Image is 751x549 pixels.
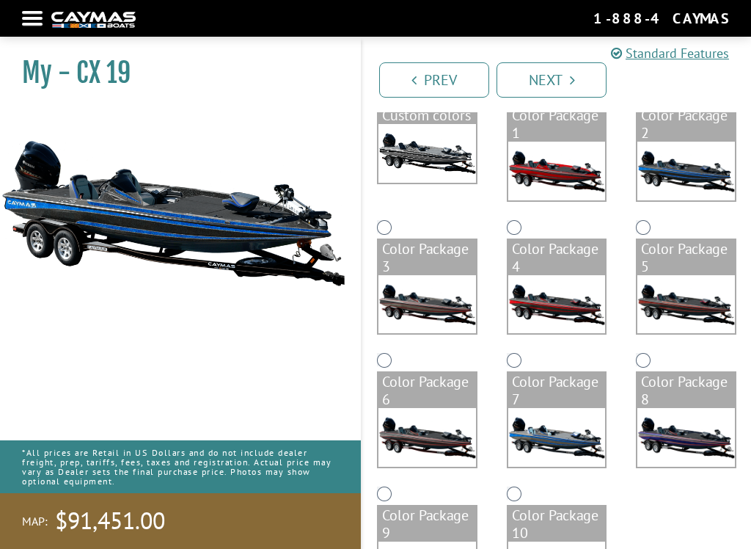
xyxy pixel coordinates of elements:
div: Color Package 10 [508,506,606,542]
div: Color Package 8 [637,373,735,408]
img: color_package_308.png [508,408,606,467]
div: 1-888-4CAYMAS [593,9,729,28]
span: MAP: [22,514,48,529]
p: *All prices are Retail in US Dollars and do not include dealer freight, prep, tariffs, fees, taxe... [22,440,339,494]
img: color_package_302.png [508,142,606,200]
div: Color Package 6 [378,373,476,408]
a: Prev [379,62,489,98]
div: Color Package 7 [508,373,606,408]
a: Next [497,62,607,98]
img: color_package_307.png [378,408,476,467]
div: Color Package 4 [508,240,606,275]
img: color_package_303.png [637,142,735,200]
ul: Pagination [375,60,751,98]
a: Standard Features [611,43,729,63]
img: color_package_304.png [378,275,476,334]
div: Color Package 1 [508,106,606,142]
img: color_package_306.png [637,275,735,334]
div: Custom colors [378,106,476,124]
div: Color Package 5 [637,240,735,275]
img: color_package_305.png [508,275,606,334]
img: cx-Base-Layer.png [378,124,476,183]
span: $91,451.00 [55,506,165,537]
h1: My - CX 19 [22,57,324,90]
img: white-logo-c9c8dbefe5ff5ceceb0f0178aa75bf4bb51f6bca0971e226c86eb53dfe498488.png [51,12,136,27]
img: color_package_309.png [637,408,735,467]
div: Color Package 2 [637,106,735,142]
div: Color Package 9 [378,506,476,542]
div: Color Package 3 [378,240,476,275]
